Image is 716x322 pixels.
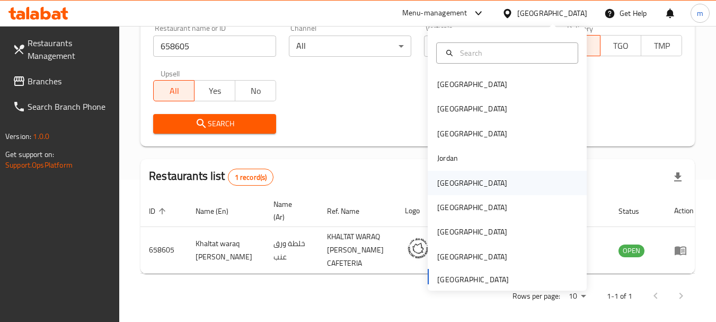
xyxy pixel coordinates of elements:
span: Version: [5,129,31,143]
a: Restaurants Management [4,30,120,68]
div: Menu-management [402,7,467,20]
button: Yes [194,80,235,101]
a: Support.OpsPlatform [5,158,73,172]
table: enhanced table [140,195,702,274]
label: Delivery [567,24,594,32]
div: All [289,36,411,57]
span: Get support on: [5,147,54,161]
button: Search [153,114,276,134]
div: [GEOGRAPHIC_DATA] [437,177,507,189]
span: Name (En) [196,205,242,217]
div: Menu [674,244,694,257]
div: [GEOGRAPHIC_DATA] [437,251,507,263]
span: Name (Ar) [273,198,306,223]
span: Search [162,117,267,130]
button: TGO [600,35,641,56]
span: No [240,83,272,99]
input: Search [456,47,571,59]
span: All [158,83,190,99]
button: No [235,80,276,101]
div: Total records count [228,169,274,186]
span: TMP [646,38,678,54]
div: [GEOGRAPHIC_DATA] [437,202,507,213]
span: Restaurants Management [28,37,111,62]
div: Rows per page: [564,289,590,304]
span: ID [149,205,169,217]
span: Branches [28,75,111,88]
td: KHALTAT WARAQ [PERSON_NAME] CAFETERIA [319,227,396,274]
div: [GEOGRAPHIC_DATA] [437,128,507,140]
div: Export file [665,164,691,190]
div: [GEOGRAPHIC_DATA] [437,226,507,238]
span: Yes [199,83,231,99]
div: [GEOGRAPHIC_DATA] [437,79,507,90]
span: Search Branch Phone [28,100,111,113]
span: Status [618,205,653,217]
th: Action [666,195,702,227]
div: All [424,36,546,57]
td: 658605 [140,227,187,274]
span: OPEN [618,245,644,257]
p: 1-1 of 1 [607,290,632,303]
p: Rows per page: [512,290,560,303]
span: TGO [605,38,637,54]
div: Jordan [437,152,458,164]
a: Search Branch Phone [4,94,120,119]
span: 1 record(s) [228,172,273,182]
span: m [697,7,703,19]
button: TMP [641,35,682,56]
span: 1.0.0 [33,129,49,143]
div: [GEOGRAPHIC_DATA] [517,7,587,19]
div: [GEOGRAPHIC_DATA] [437,103,507,115]
label: Upsell [161,69,180,77]
th: Logo [396,195,444,227]
button: All [153,80,195,101]
input: Search for restaurant name or ID.. [153,36,276,57]
h2: Restaurants list [149,168,273,186]
img: Khaltat waraq anab [405,235,431,262]
span: Ref. Name [327,205,373,217]
a: Branches [4,68,120,94]
td: خلطة ورق عنب [265,227,319,274]
td: Khaltat waraq [PERSON_NAME] [187,227,265,274]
